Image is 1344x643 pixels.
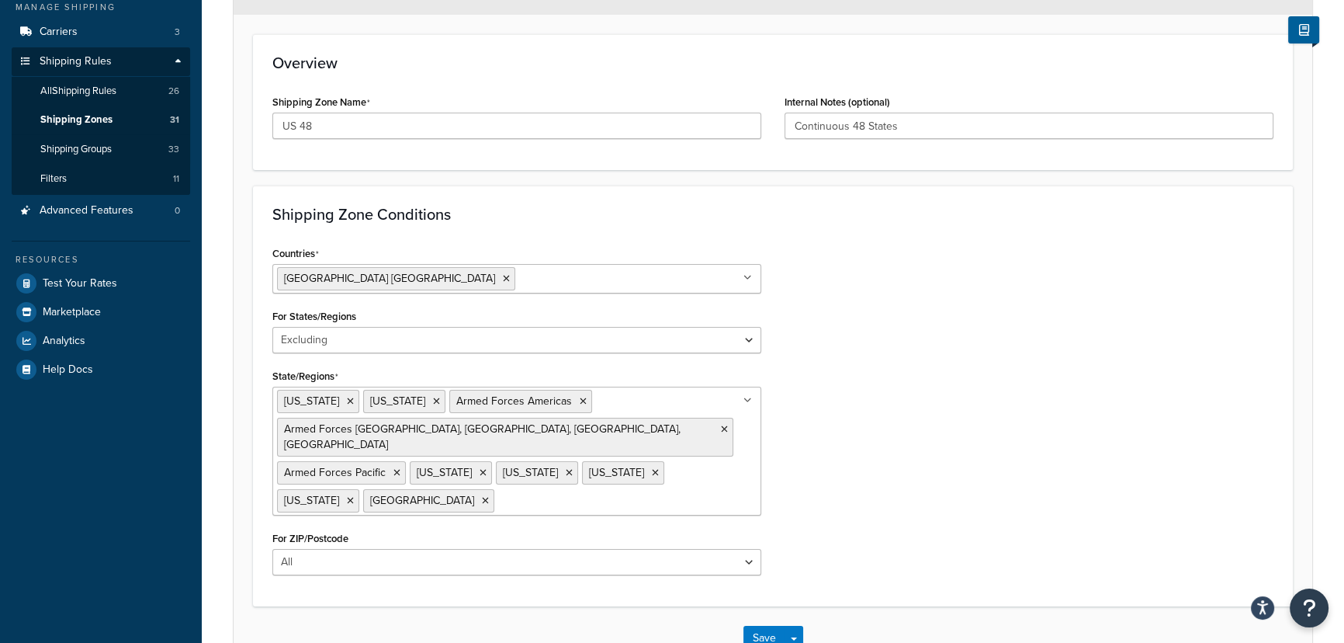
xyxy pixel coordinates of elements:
span: Test Your Rates [43,277,117,290]
span: 33 [168,143,179,156]
span: Shipping Rules [40,55,112,68]
span: Analytics [43,335,85,348]
span: [US_STATE] [284,492,339,509]
span: Shipping Zones [40,113,113,127]
li: Shipping Rules [12,47,190,195]
span: [US_STATE] [284,393,339,409]
li: Advanced Features [12,196,190,225]
li: Filters [12,165,190,193]
span: Filters [40,172,67,186]
span: [GEOGRAPHIC_DATA] [370,492,474,509]
button: Open Resource Center [1290,589,1328,627]
label: State/Regions [272,370,338,383]
span: Armed Forces Americas [456,393,572,409]
label: Countries [272,248,319,260]
span: [US_STATE] [589,464,644,481]
span: 3 [175,26,180,39]
li: Shipping Zones [12,106,190,134]
span: 0 [175,204,180,217]
a: Test Your Rates [12,269,190,297]
a: Analytics [12,327,190,355]
a: Shipping Zones31 [12,106,190,134]
div: Resources [12,253,190,266]
span: 31 [170,113,179,127]
a: Marketplace [12,298,190,326]
span: 26 [168,85,179,98]
h3: Shipping Zone Conditions [272,206,1273,223]
span: Armed Forces [GEOGRAPHIC_DATA], [GEOGRAPHIC_DATA], [GEOGRAPHIC_DATA], [GEOGRAPHIC_DATA] [284,421,681,453]
span: All Shipping Rules [40,85,116,98]
a: Filters11 [12,165,190,193]
button: Show Help Docs [1288,16,1319,43]
span: 11 [173,172,179,186]
h3: Overview [272,54,1273,71]
span: Carriers [40,26,78,39]
span: Armed Forces Pacific [284,464,386,481]
div: Manage Shipping [12,1,190,14]
label: Internal Notes (optional) [785,96,890,108]
a: Help Docs [12,356,190,384]
span: [US_STATE] [417,464,472,481]
label: For States/Regions [272,311,356,322]
label: Shipping Zone Name [272,96,370,109]
a: Shipping Groups33 [12,135,190,164]
a: Carriers3 [12,18,190,47]
span: [GEOGRAPHIC_DATA] [GEOGRAPHIC_DATA] [284,270,495,287]
span: Advanced Features [40,204,133,217]
span: Help Docs [43,363,93,377]
span: [US_STATE] [503,464,558,481]
label: For ZIP/Postcode [272,533,348,544]
li: Shipping Groups [12,135,190,164]
a: AllShipping Rules26 [12,77,190,106]
span: Shipping Groups [40,143,112,156]
span: Marketplace [43,306,101,319]
li: Carriers [12,18,190,47]
a: Shipping Rules [12,47,190,76]
a: Advanced Features0 [12,196,190,225]
span: [US_STATE] [370,393,425,409]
